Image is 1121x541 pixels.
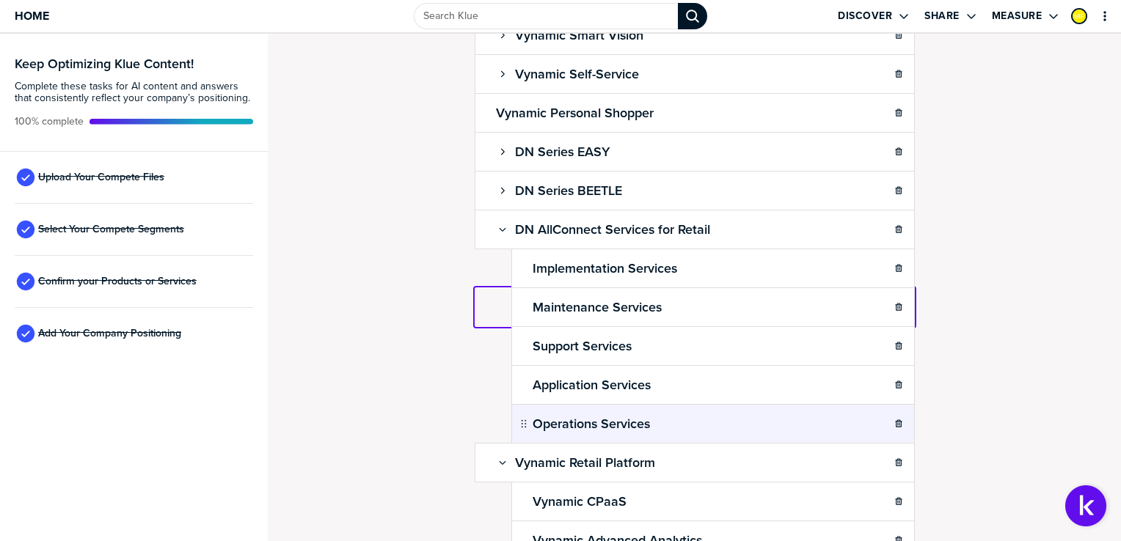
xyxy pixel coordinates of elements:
li: Implementation Services [475,249,915,288]
li: DN AllConnect Services for Retail [475,210,915,249]
li: Maintenance Services [475,287,915,327]
h2: Implementation Services [530,258,680,279]
h2: DN Series EASY [512,141,613,162]
div: Maico Ferreira [1071,8,1087,24]
h2: Vynamic Self-Service [512,64,642,84]
a: Edit Profile [1070,7,1089,26]
h2: Vynamic CPaaS [530,491,629,512]
span: Select Your Compete Segments [38,224,184,235]
h2: DN Series BEETLE [512,180,625,201]
label: Discover [838,10,892,23]
h2: Vynamic Smart Vision [512,25,646,45]
h3: Keep Optimizing Klue Content! [15,57,253,70]
span: Active [15,116,84,128]
h2: Operations Services [530,413,653,434]
li: Vynamic Smart Vision [475,15,915,55]
label: Share [924,10,960,23]
li: Support Services [475,326,915,366]
li: Vynamic Self-Service [475,54,915,94]
li: DN Series BEETLE [475,171,915,210]
li: Vynamic Retail Platform [475,443,915,482]
span: Add Your Company Positioning [38,328,181,339]
span: Confirm your Products or Services [38,276,197,287]
h2: Vynamic Retail Platform [512,452,658,473]
li: Vynamic Personal Shopper [475,93,915,133]
span: Home [15,10,49,22]
h2: Support Services [530,336,635,356]
input: Search Klue [414,3,678,29]
h2: DN AllConnect Services for Retail [512,219,713,240]
h2: Vynamic Personal Shopper [493,103,657,123]
label: Measure [992,10,1043,23]
li: Operations Services [475,404,915,444]
div: Search Klue [678,3,707,29]
li: Application Services [475,365,915,405]
h2: Maintenance Services [530,297,665,317]
li: DN Series EASY [475,132,915,172]
h2: Application Services [530,375,654,395]
li: Vynamic CPaaS [475,482,915,521]
span: Upload Your Compete Files [38,172,164,183]
button: Open Support Center [1065,485,1106,526]
span: Complete these tasks for AI content and answers that consistently reflect your company’s position... [15,81,253,104]
img: 781207ed1481c00c65955b44c3880d9b-sml.png [1073,10,1086,23]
